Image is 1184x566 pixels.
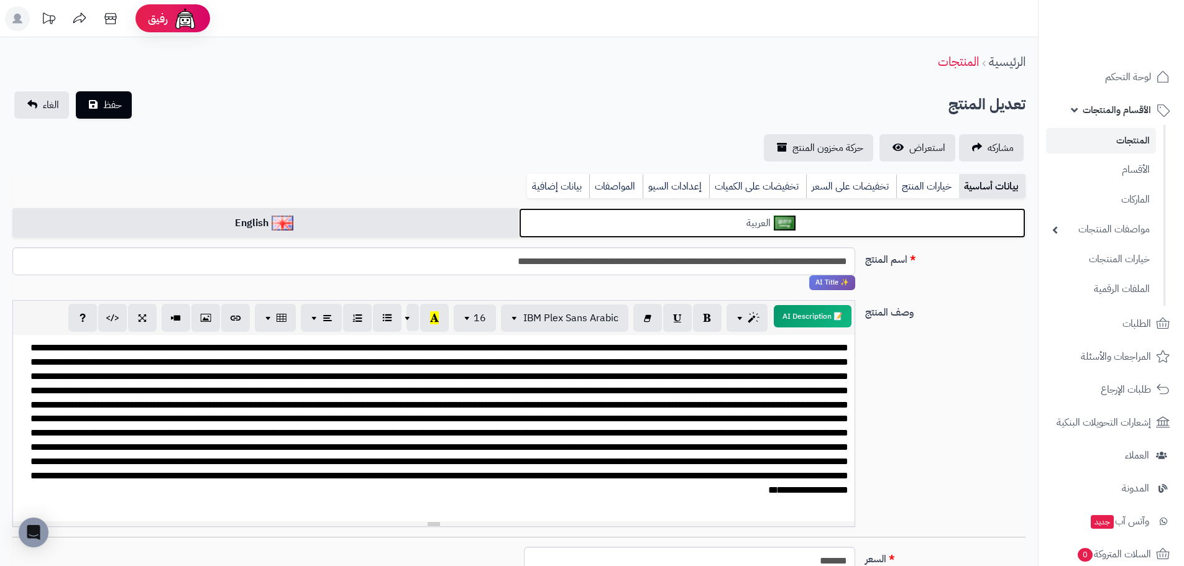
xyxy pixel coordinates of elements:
[860,247,1030,267] label: اسم المنتج
[1046,276,1156,303] a: الملفات الرقمية
[1046,246,1156,273] a: خيارات المنتجات
[809,275,855,290] span: انقر لاستخدام رفيقك الذكي
[1046,186,1156,213] a: الماركات
[19,518,48,547] div: Open Intercom Messenger
[103,98,122,112] span: حفظ
[589,174,643,199] a: المواصفات
[1076,545,1151,563] span: السلات المتروكة
[1046,342,1177,372] a: المراجعات والأسئلة
[519,208,1026,239] a: العربية
[1122,315,1151,332] span: الطلبات
[1081,348,1151,365] span: المراجعات والأسئلة
[938,52,979,71] a: المنتجات
[1046,375,1177,404] a: طلبات الإرجاع
[272,216,293,231] img: English
[43,98,59,112] span: الغاء
[1046,408,1177,437] a: إشعارات التحويلات البنكية
[774,216,796,231] img: العربية
[879,134,955,162] a: استعراض
[1046,473,1177,503] a: المدونة
[643,174,709,199] a: إعدادات السيو
[1046,62,1177,92] a: لوحة التحكم
[792,140,863,155] span: حركة مخزون المنتج
[988,140,1014,155] span: مشاركه
[1078,548,1093,562] span: 0
[909,140,945,155] span: استعراض
[1101,381,1151,398] span: طلبات الإرجاع
[1105,68,1151,86] span: لوحة التحكم
[173,6,198,31] img: ai-face.png
[764,134,873,162] a: حركة مخزون المنتج
[1046,128,1156,153] a: المنتجات
[14,91,69,119] a: الغاء
[1057,414,1151,431] span: إشعارات التحويلات البنكية
[1091,515,1114,529] span: جديد
[12,208,519,239] a: English
[709,174,806,199] a: تخفيضات على الكميات
[1125,447,1149,464] span: العملاء
[33,6,64,34] a: تحديثات المنصة
[989,52,1026,71] a: الرئيسية
[523,311,618,326] span: IBM Plex Sans Arabic
[1046,506,1177,536] a: وآتس آبجديد
[1046,157,1156,183] a: الأقسام
[806,174,896,199] a: تخفيضات على السعر
[948,92,1026,117] h2: تعديل المنتج
[1083,101,1151,119] span: الأقسام والمنتجات
[76,91,132,119] button: حفظ
[1046,440,1177,470] a: العملاء
[501,304,628,332] button: IBM Plex Sans Arabic
[959,174,1026,199] a: بيانات أساسية
[1046,309,1177,339] a: الطلبات
[454,304,496,332] button: 16
[148,11,168,26] span: رفيق
[1122,480,1149,497] span: المدونة
[774,305,851,327] button: 📝 AI Description
[896,174,959,199] a: خيارات المنتج
[860,300,1030,320] label: وصف المنتج
[1046,216,1156,243] a: مواصفات المنتجات
[959,134,1024,162] a: مشاركه
[527,174,589,199] a: بيانات إضافية
[474,311,486,326] span: 16
[1090,513,1149,530] span: وآتس آب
